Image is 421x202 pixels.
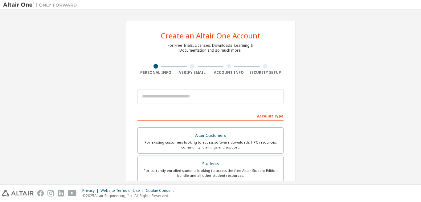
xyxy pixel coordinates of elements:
[211,70,247,75] div: Account Info
[3,2,80,8] img: Altair One
[82,188,100,193] div: Privacy
[146,188,178,193] div: Cookie Consent
[37,190,44,196] img: facebook.svg
[58,190,64,196] img: linkedin.svg
[141,131,280,140] div: Altair Customers
[137,70,174,75] div: Personal Info
[174,70,211,75] div: Verify Email
[68,190,77,196] img: youtube.svg
[168,43,253,53] div: For Free Trials, Licenses, Downloads, Learning & Documentation and so much more.
[82,193,178,198] p: © 2025 Altair Engineering, Inc. All Rights Reserved.
[2,190,34,196] img: altair_logo.svg
[137,111,284,121] div: Account Type
[141,160,280,168] div: Students
[47,190,54,196] img: instagram.svg
[141,168,280,178] div: For currently enrolled students looking to access the free Altair Student Edition bundle and all ...
[100,188,146,193] div: Website Terms of Use
[247,70,284,75] div: Security Setup
[161,32,260,39] div: Create an Altair One Account
[141,140,280,150] div: For existing customers looking to access software downloads, HPC resources, community, trainings ...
